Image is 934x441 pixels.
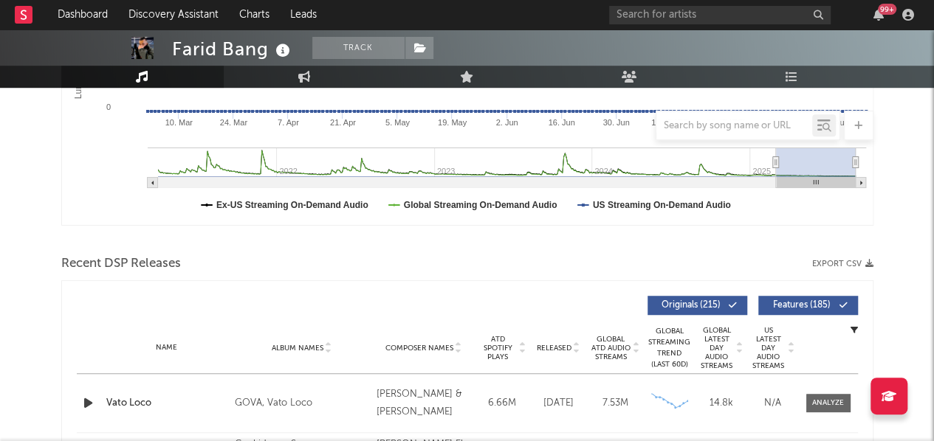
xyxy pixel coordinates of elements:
span: Composer Names [385,344,453,353]
text: 0 [106,103,110,111]
div: 6.66M [478,396,526,411]
div: 99 + [878,4,896,15]
input: Search by song name or URL [656,120,812,132]
div: Name [106,342,227,353]
text: US Streaming On-Demand Audio [592,200,730,210]
button: Export CSV [812,260,873,268]
span: Album Names [272,344,323,353]
button: Originals(215) [648,296,747,315]
text: Ex-US Streaming On-Demand Audio [216,200,368,210]
span: Released [537,344,571,353]
input: Search for artists [609,6,831,24]
span: Recent DSP Releases [61,255,181,273]
div: Farid Bang [172,37,294,61]
span: ATD Spotify Plays [478,335,518,361]
div: 14.8k [699,396,744,411]
span: US Latest Day Audio Streams [751,326,786,370]
text: Global Streaming On-Demand Audio [403,200,557,210]
a: Vato Loco [106,396,227,411]
div: GOVA, Vato Loco [235,395,312,412]
div: N/A [751,396,795,411]
span: Features ( 185 ) [768,301,836,310]
div: [DATE] [534,396,583,411]
text: Luminate Daily Streams [72,5,83,99]
button: Features(185) [758,296,858,315]
span: Global ATD Audio Streams [591,335,631,361]
div: Global Streaming Trend (Last 60D) [648,326,692,370]
span: Originals ( 215 ) [657,301,725,310]
div: 7.53M [591,396,640,411]
button: Track [312,37,405,59]
span: Global Latest Day Audio Streams [699,326,735,370]
div: [PERSON_NAME] & [PERSON_NAME] [377,386,471,421]
button: 99+ [873,9,884,21]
